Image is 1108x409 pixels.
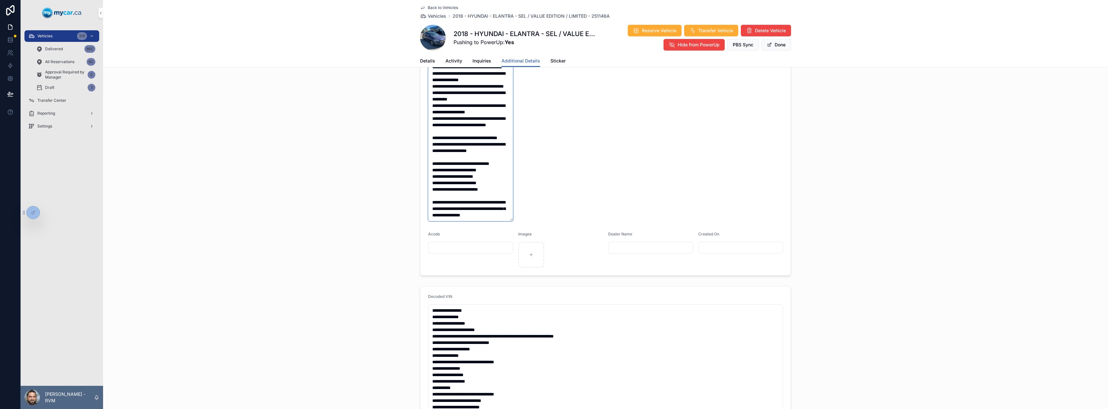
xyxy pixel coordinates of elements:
[428,13,446,19] span: Vehicles
[684,25,738,36] button: Transfer Vehicle
[24,95,99,106] a: Transfer Center
[420,13,446,19] a: Vehicles
[32,82,99,93] a: Draft3
[420,58,435,64] span: Details
[84,45,95,53] div: 860
[727,39,759,51] button: PBS Sync
[32,69,99,81] a: Approval Required by Manager0
[24,120,99,132] a: Settings
[678,42,720,48] span: Hide from PowerUp
[88,71,95,79] div: 0
[550,58,566,64] span: Sticker
[741,25,791,36] button: Delete Vehicle
[428,5,458,10] span: Back to Vehicles
[420,55,435,68] a: Details
[420,5,458,10] a: Back to Vehicles
[32,43,99,55] a: Delivered860
[733,42,753,48] span: PBS Sync
[761,39,791,51] button: Done
[755,27,786,34] span: Delete Vehicle
[45,59,74,64] span: All Reservations
[550,55,566,68] a: Sticker
[24,30,99,42] a: Vehicles319
[445,58,462,64] span: Activity
[501,55,540,67] a: Additional Details
[428,232,440,236] span: Acode
[698,27,733,34] span: Transfer Vehicle
[642,27,676,34] span: Reserve Vehicle
[473,58,491,64] span: Inquiries
[428,294,452,299] span: Decoded VIN
[21,26,103,140] div: scrollable content
[37,33,53,39] span: Vehicles
[501,58,540,64] span: Additional Details
[32,56,99,68] a: All Reservations60
[42,8,81,18] img: App logo
[45,85,54,90] span: Draft
[45,391,94,404] p: [PERSON_NAME] - RVM
[37,111,55,116] span: Reporting
[518,232,531,236] span: Images
[445,55,462,68] a: Activity
[45,70,85,80] span: Approval Required by Manager
[698,232,719,236] span: Created On
[88,84,95,91] div: 3
[473,55,491,68] a: Inquiries
[77,32,87,40] div: 319
[454,29,596,38] h1: 2018 - HYUNDAI - ELANTRA - SEL / VALUE EDITION / LIMITED - 251146A
[24,108,99,119] a: Reporting
[628,25,682,36] button: Reserve Vehicle
[454,38,596,46] span: Pushing to PowerUp:
[37,98,66,103] span: Transfer Center
[608,232,632,236] span: Dealer Name
[453,13,610,19] a: 2018 - HYUNDAI - ELANTRA - SEL / VALUE EDITION / LIMITED - 251146A
[45,46,63,52] span: Delivered
[505,39,514,45] strong: Yes
[87,58,95,66] div: 60
[37,124,52,129] span: Settings
[664,39,725,51] button: Hide from PowerUp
